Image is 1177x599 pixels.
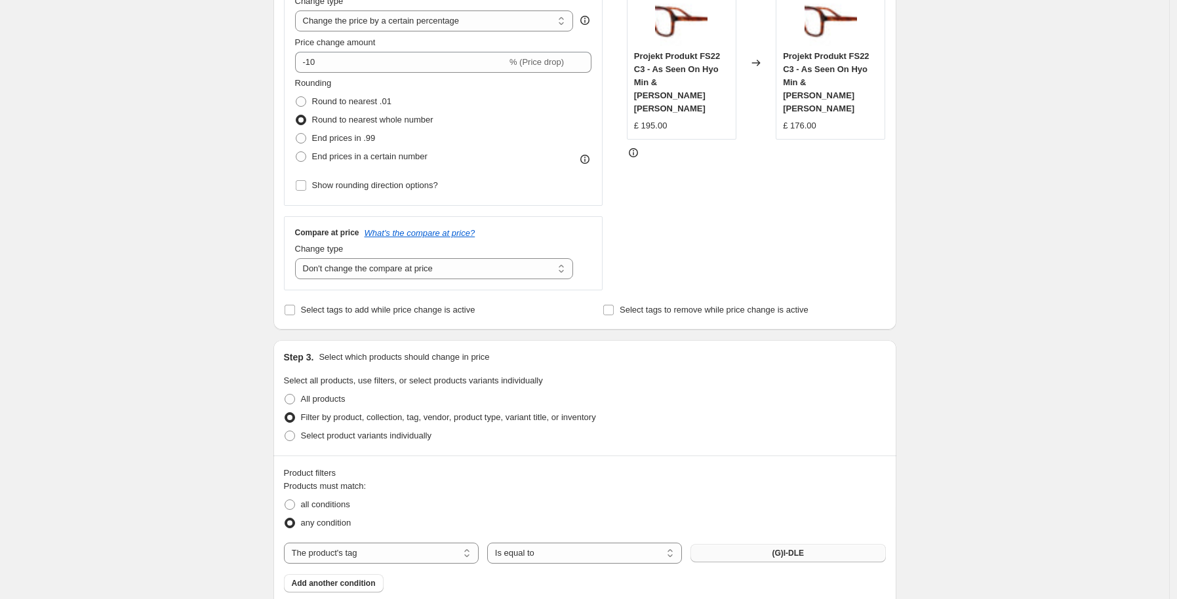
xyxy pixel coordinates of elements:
span: Select tags to remove while price change is active [620,305,808,315]
span: Projekt Produkt FS22 C3 - As Seen On Hyo Min & [PERSON_NAME] [PERSON_NAME] [783,51,869,113]
span: Add another condition [292,578,376,589]
h3: Compare at price [295,227,359,238]
span: Show rounding direction options? [312,180,438,190]
span: Filter by product, collection, tag, vendor, product type, variant title, or inventory [301,412,596,422]
button: What's the compare at price? [365,228,475,238]
span: Select all products, use filters, or select products variants individually [284,376,543,385]
button: Add another condition [284,574,384,592]
button: (G)I-DLE [690,544,885,562]
span: Round to nearest whole number [312,115,433,125]
span: Projekt Produkt FS22 C3 - As Seen On Hyo Min & [PERSON_NAME] [PERSON_NAME] [634,51,720,113]
span: Round to nearest .01 [312,96,391,106]
span: Products must match: [284,481,367,491]
span: any condition [301,518,351,528]
span: all conditions [301,499,350,509]
span: £ 195.00 [634,121,668,130]
input: -15 [295,52,507,73]
span: End prices in .99 [312,133,376,143]
span: End prices in a certain number [312,151,428,161]
span: Change type [295,244,344,254]
span: % (Price drop) [509,57,564,67]
span: £ 176.00 [783,121,816,130]
span: Rounding [295,78,332,88]
h2: Step 3. [284,351,314,364]
span: All products [301,394,346,404]
span: (G)I-DLE [772,548,804,558]
div: help [578,14,591,27]
div: Product filters [284,467,886,480]
span: Select tags to add while price change is active [301,305,475,315]
span: Select product variants individually [301,431,431,440]
p: Select which products should change in price [319,351,489,364]
span: Price change amount [295,37,376,47]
